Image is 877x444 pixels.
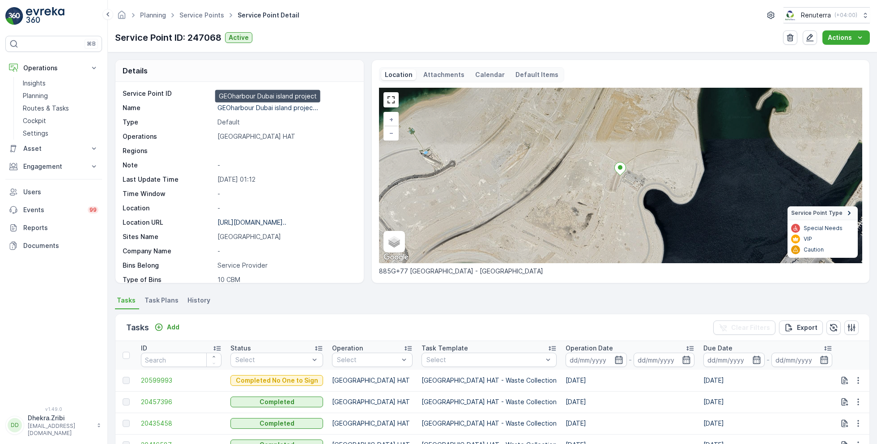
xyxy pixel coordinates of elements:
p: Service Provider [217,261,354,270]
button: Completed No One to Sign [230,375,323,386]
p: Regions [123,146,214,155]
td: [DATE] [561,370,699,391]
input: dd/mm/yyyy [634,353,695,367]
p: Dhekra.Zribi [28,414,92,423]
p: Time Window [123,189,214,198]
td: [DATE] [561,391,699,413]
a: Service Points [179,11,224,19]
a: Open this area in Google Maps (opens a new window) [381,252,411,263]
p: Cockpit [23,116,46,125]
p: Task Template [421,344,468,353]
button: Asset [5,140,102,158]
td: [GEOGRAPHIC_DATA] HAT [328,413,417,434]
p: Type of Bins [123,275,214,284]
div: Toggle Row Selected [123,398,130,406]
span: − [389,129,394,137]
input: Search [141,353,221,367]
span: Tasks [117,296,136,305]
p: Clear Filters [731,323,770,332]
p: Planning [23,91,48,100]
p: Reports [23,223,98,232]
p: ( +04:00 ) [834,12,857,19]
p: Calendar [475,70,505,79]
button: Engagement [5,158,102,175]
p: Export [797,323,817,332]
p: [GEOGRAPHIC_DATA] HAT [217,132,354,141]
p: Completed [260,419,294,428]
p: ID [141,344,147,353]
input: dd/mm/yyyy [566,353,627,367]
input: dd/mm/yyyy [771,353,833,367]
a: Cockpit [19,115,102,127]
p: Select [235,355,309,364]
p: Special Needs [804,225,843,232]
a: 20599993 [141,376,221,385]
p: Add [167,323,179,332]
p: Events [23,205,82,214]
p: 247068 [217,89,354,98]
p: 10 CBM [217,275,354,284]
p: Select [426,355,543,364]
p: Engagement [23,162,84,171]
p: Location [385,70,413,79]
p: Insights [23,79,46,88]
p: Caution [804,246,824,253]
p: Sites Name [123,232,214,241]
p: [GEOGRAPHIC_DATA] [217,232,354,241]
p: Documents [23,241,98,250]
button: Completed [230,418,323,429]
span: Service Point Type [791,209,843,217]
img: logo [5,7,23,25]
td: [GEOGRAPHIC_DATA] HAT - Waste Collection [417,391,561,413]
span: v 1.49.0 [5,406,102,412]
p: Due Date [703,344,732,353]
span: 20435458 [141,419,221,428]
summary: Service Point Type [788,206,858,220]
p: Default [217,118,354,127]
div: Toggle Row Selected [123,420,130,427]
p: Type [123,118,214,127]
p: Status [230,344,251,353]
p: - [629,354,632,365]
p: ⌘B [87,40,96,47]
p: - [217,247,354,256]
p: Completed [260,397,294,406]
div: Toggle Row Selected [123,377,130,384]
a: Routes & Tasks [19,102,102,115]
p: Default Items [515,70,558,79]
img: logo_light-DOdMpM7g.png [26,7,64,25]
input: dd/mm/yyyy [703,353,765,367]
a: Planning [140,11,166,19]
span: Task Plans [145,296,179,305]
p: Bins Belong [123,261,214,270]
button: Renuterra(+04:00) [783,7,870,23]
span: History [187,296,210,305]
button: Active [225,32,252,43]
p: [URL][DOMAIN_NAME].. [217,218,286,226]
p: 885G+77 [GEOGRAPHIC_DATA] - [GEOGRAPHIC_DATA] [379,267,862,276]
img: Google [381,252,411,263]
p: Service Point ID: 247068 [115,31,221,44]
a: Settings [19,127,102,140]
p: Location [123,204,214,213]
td: [GEOGRAPHIC_DATA] HAT - Waste Collection [417,370,561,391]
p: - [217,204,354,213]
span: + [389,115,393,123]
p: Routes & Tasks [23,104,69,113]
a: Events99 [5,201,102,219]
a: Zoom In [384,113,398,126]
p: Attachments [423,70,464,79]
p: Select [337,355,399,364]
td: [GEOGRAPHIC_DATA] HAT [328,370,417,391]
button: Clear Filters [713,320,775,335]
p: Operations [123,132,214,141]
td: [DATE] [699,391,837,413]
p: Active [229,33,249,42]
p: Operation [332,344,363,353]
p: Company Name [123,247,214,256]
p: Settings [23,129,48,138]
a: View Fullscreen [384,93,398,107]
p: GEOharbour Dubai island project [219,92,317,101]
p: Actions [828,33,852,42]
